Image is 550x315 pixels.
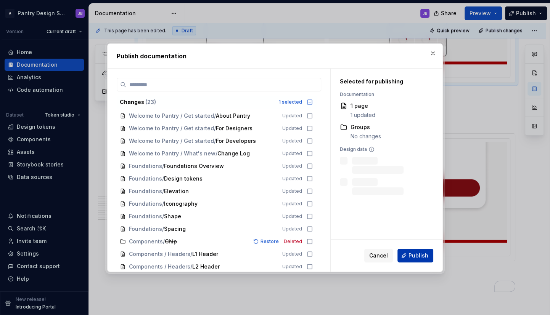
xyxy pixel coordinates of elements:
span: Updated [282,113,302,119]
span: Updated [282,150,302,157]
span: / [215,150,217,157]
div: Design data [340,146,425,152]
span: For Developers [216,137,256,145]
span: / [163,238,165,245]
span: Elevation [164,187,189,195]
span: Updated [282,176,302,182]
span: Foundations [129,200,162,208]
button: Restore [251,238,282,245]
span: Updated [282,138,302,144]
span: Change Log [217,150,250,157]
span: Components [129,238,163,245]
span: / [214,125,216,132]
span: Updated [282,188,302,194]
div: 1 selected [279,99,302,105]
span: / [162,225,164,233]
span: Shape [164,213,181,220]
span: About Pantry [216,112,250,120]
span: Updated [282,264,302,270]
span: Foundations [129,162,162,170]
div: Selected for publishing [340,78,425,85]
span: Foundations [129,225,162,233]
div: No changes [351,133,381,140]
button: Publish [397,249,433,262]
span: L2 Header [192,263,220,270]
div: Groups [351,123,381,131]
span: Welcome to Pantry / Get started [129,125,214,132]
span: / [162,213,164,220]
div: Changes [120,98,274,106]
span: L1 Header [192,250,218,258]
span: / [162,175,164,182]
div: 1 page [351,102,375,110]
span: Welcome to Pantry / Get started [129,137,214,145]
span: / [162,162,164,170]
span: / [162,187,164,195]
span: Iconography [164,200,198,208]
span: ( 23 ) [145,99,156,105]
span: / [214,112,216,120]
span: Foundations Overview [164,162,224,170]
span: Restore [261,238,279,245]
span: Components / Headers [129,263,190,270]
div: Documentation [340,91,425,98]
span: Updated [282,201,302,207]
span: Updated [282,251,302,257]
span: Components / Headers [129,250,190,258]
span: Welcome to Pantry / Get started [129,112,214,120]
span: Updated [282,163,302,169]
span: / [162,200,164,208]
span: / [190,263,192,270]
span: Publish [408,252,428,259]
div: 1 updated [351,111,375,119]
span: Chip [165,238,180,245]
span: Updated [282,213,302,219]
span: Spacing [164,225,186,233]
span: Cancel [369,252,388,259]
span: For Designers [216,125,252,132]
h2: Publish documentation [117,51,433,61]
span: / [214,137,216,145]
span: Design tokens [164,175,203,182]
span: Updated [282,125,302,131]
span: Welcome to Pantry / What's new [129,150,215,157]
span: Foundations [129,187,162,195]
span: Foundations [129,175,162,182]
span: Deleted [284,238,302,245]
span: Foundations [129,213,162,220]
span: / [190,250,192,258]
button: Cancel [364,249,393,262]
span: Updated [282,226,302,232]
